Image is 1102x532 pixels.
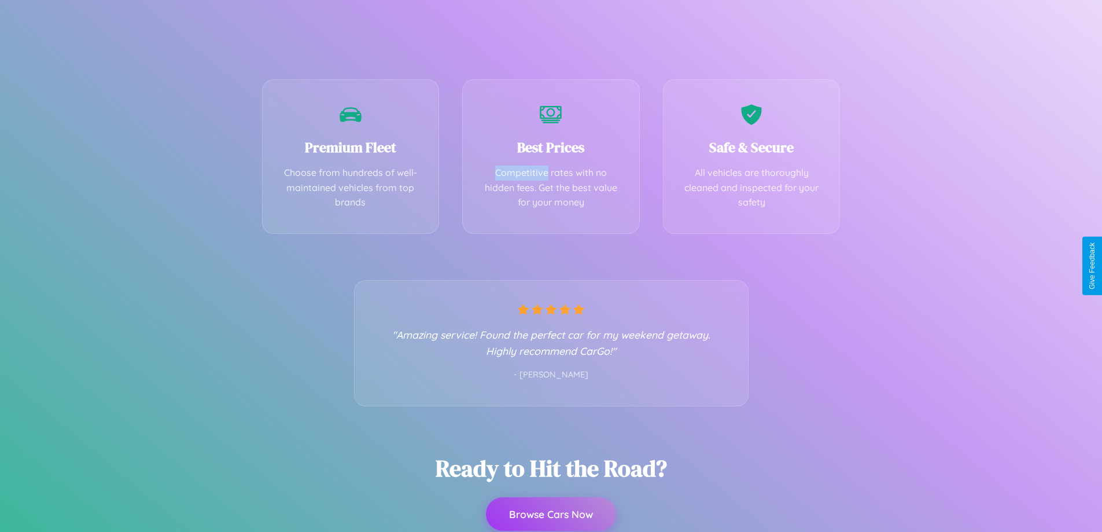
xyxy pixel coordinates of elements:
p: All vehicles are thoroughly cleaned and inspected for your safety [681,166,823,210]
h3: Best Prices [480,138,622,157]
h2: Ready to Hit the Road? [436,453,667,484]
p: Choose from hundreds of well-maintained vehicles from top brands [280,166,422,210]
h3: Safe & Secure [681,138,823,157]
h3: Premium Fleet [280,138,422,157]
div: Give Feedback [1088,243,1096,289]
p: "Amazing service! Found the perfect car for my weekend getaway. Highly recommend CarGo!" [378,326,725,359]
p: Competitive rates with no hidden fees. Get the best value for your money [480,166,622,210]
button: Browse Cars Now [486,497,616,531]
p: - [PERSON_NAME] [378,368,725,383]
